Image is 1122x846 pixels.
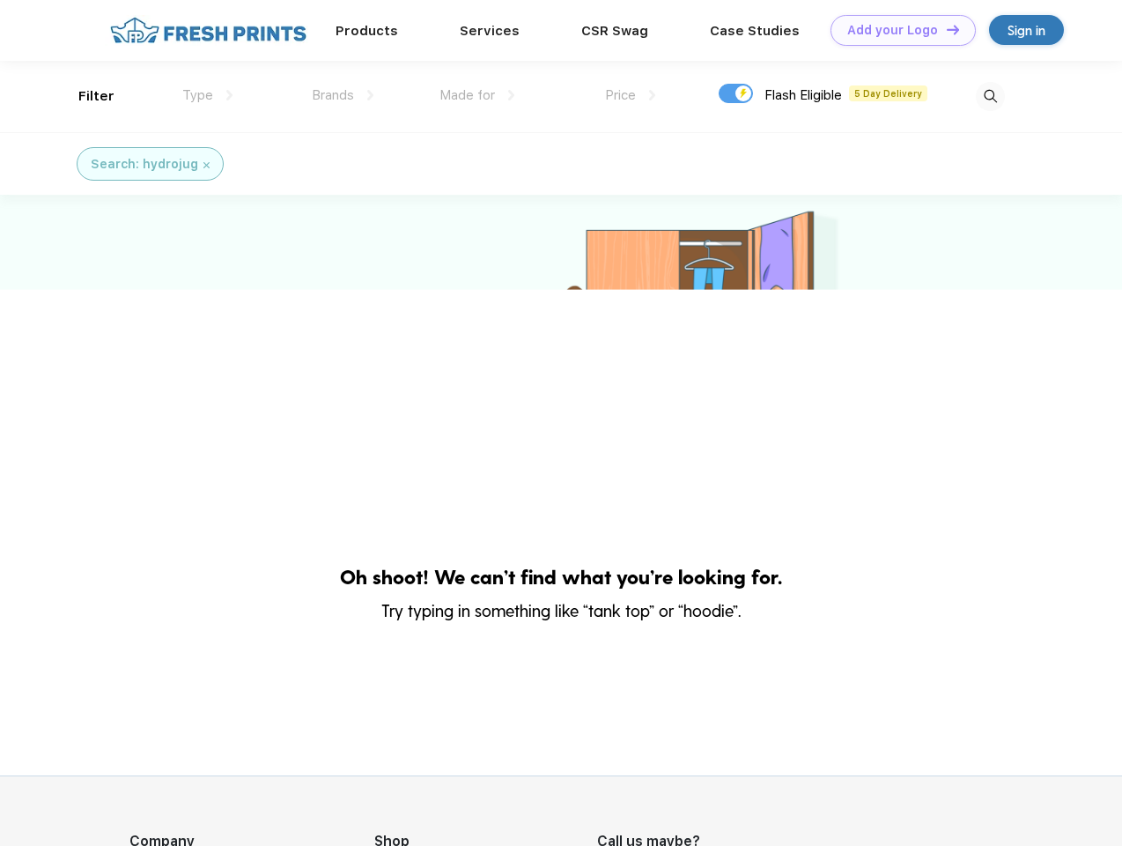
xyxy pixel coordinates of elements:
img: dropdown.png [649,90,655,100]
a: Products [336,23,398,39]
span: Price [605,87,636,103]
span: Brands [312,87,354,103]
img: filter_cancel.svg [203,162,210,168]
span: Flash Eligible [764,87,842,103]
img: dropdown.png [226,90,233,100]
span: Type [182,87,213,103]
span: 5 Day Delivery [849,85,927,101]
div: Filter [78,86,114,107]
img: fo%20logo%202.webp [105,15,312,46]
img: dropdown.png [508,90,514,100]
a: Sign in [989,15,1064,45]
img: dropdown.png [367,90,373,100]
span: Made for [439,87,495,103]
img: DT [947,25,959,34]
div: Add your Logo [847,23,938,38]
img: desktop_search.svg [976,82,1005,111]
div: Search: hydrojug [91,155,198,174]
div: Sign in [1008,20,1045,41]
